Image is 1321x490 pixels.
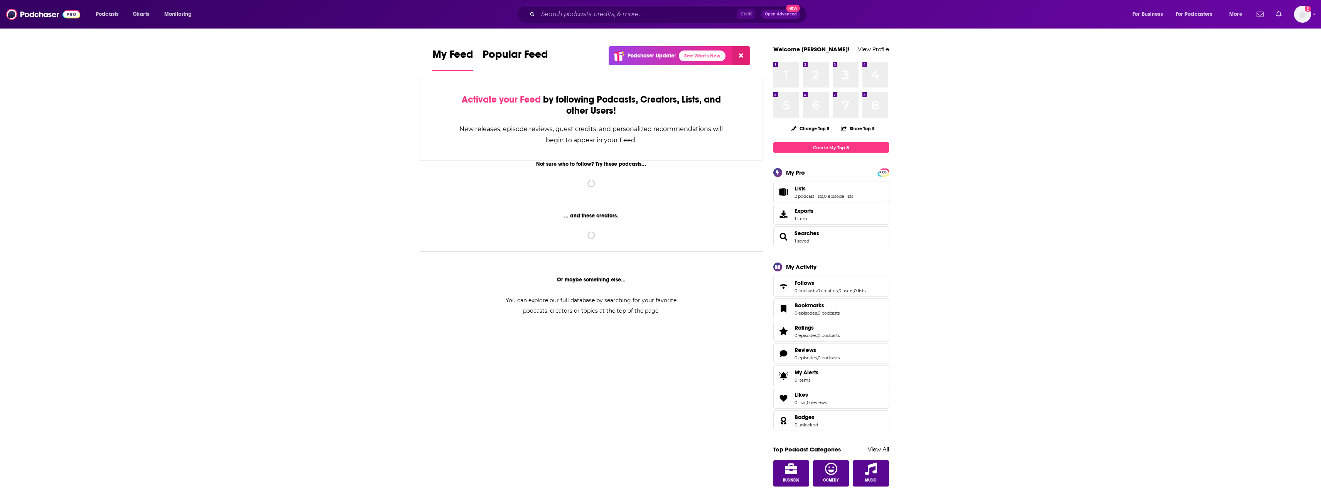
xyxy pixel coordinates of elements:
[795,324,840,331] a: Ratings
[773,410,889,431] span: Badges
[128,8,154,20] a: Charts
[795,310,817,316] a: 0 episodes
[432,48,473,71] a: My Feed
[483,48,548,71] a: Popular Feed
[776,415,791,426] a: Badges
[1273,8,1285,21] a: Show notifications dropdown
[538,8,737,20] input: Search podcasts, credits, & more...
[776,348,791,359] a: Reviews
[817,333,818,338] span: ,
[853,288,854,293] span: ,
[840,121,875,136] button: Share Top 8
[795,238,809,244] a: 1 saved
[1294,6,1311,23] img: User Profile
[795,185,853,192] a: Lists
[773,446,841,453] a: Top Podcast Categories
[786,263,817,271] div: My Activity
[795,216,813,221] span: 1 item
[776,231,791,242] a: Searches
[773,142,889,153] a: Create My Top 8
[1294,6,1311,23] button: Show profile menu
[459,123,724,146] div: New releases, episode reviews, guest credits, and personalized recommendations will begin to appe...
[1171,8,1224,20] button: open menu
[773,276,889,297] span: Follows
[420,161,763,167] div: Not sure who to follow? Try these podcasts...
[813,460,849,487] a: Comedy
[795,414,815,421] span: Badges
[1127,8,1173,20] button: open menu
[795,288,817,293] a: 0 podcasts
[795,230,819,237] span: Searches
[795,280,814,286] span: Follows
[773,298,889,319] span: Bookmarks
[776,326,791,337] a: Ratings
[795,377,818,383] span: 0 items
[795,207,813,214] span: Exports
[96,9,118,20] span: Podcasts
[823,478,839,483] span: Comedy
[817,355,818,360] span: ,
[795,302,824,309] span: Bookmarks
[6,7,80,22] img: Podchaser - Follow, Share and Rate Podcasts
[795,302,840,309] a: Bookmarks
[773,343,889,364] span: Reviews
[776,370,791,381] span: My Alerts
[1305,6,1311,12] svg: Add a profile image
[865,478,876,483] span: Music
[133,9,149,20] span: Charts
[420,276,763,283] div: Or maybe something else...
[868,446,889,453] a: View All
[773,321,889,342] span: Ratings
[854,288,865,293] a: 0 lists
[737,9,755,19] span: Ctrl K
[773,460,810,487] a: Business
[795,369,818,376] span: My Alerts
[795,400,806,405] a: 0 lists
[761,10,800,19] button: Open AdvancedNew
[159,8,202,20] button: open menu
[795,194,823,199] a: 2 podcast lists
[773,45,850,53] a: Welcome [PERSON_NAME]!
[773,182,889,202] span: Lists
[858,45,889,53] a: View Profile
[773,388,889,409] span: Likes
[1294,6,1311,23] span: Logged in as BrunswickDigital
[90,8,128,20] button: open menu
[807,400,827,405] a: 0 reviews
[776,281,791,292] a: Follows
[776,209,791,220] span: Exports
[818,310,840,316] a: 0 podcasts
[783,478,799,483] span: Business
[786,5,800,12] span: New
[823,194,824,199] span: ,
[879,169,888,175] a: PRO
[1229,9,1242,20] span: More
[795,391,827,398] a: Likes
[795,324,814,331] span: Ratings
[776,393,791,404] a: Likes
[795,347,840,354] a: Reviews
[773,226,889,247] span: Searches
[462,94,541,105] span: Activate your Feed
[795,414,818,421] a: Badges
[1176,9,1213,20] span: For Podcasters
[817,288,838,293] a: 0 creators
[483,48,548,66] span: Popular Feed
[795,422,818,428] a: 0 unlocked
[795,355,817,360] a: 0 episodes
[1254,8,1267,21] a: Show notifications dropdown
[795,391,808,398] span: Likes
[628,52,676,59] p: Podchaser Update!
[765,12,797,16] span: Open Advanced
[786,169,805,176] div: My Pro
[806,400,807,405] span: ,
[524,5,814,23] div: Search podcasts, credits, & more...
[853,460,889,487] a: Music
[679,51,725,61] a: See What's New
[838,288,853,293] a: 0 users
[824,194,853,199] a: 0 episode lists
[795,185,806,192] span: Lists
